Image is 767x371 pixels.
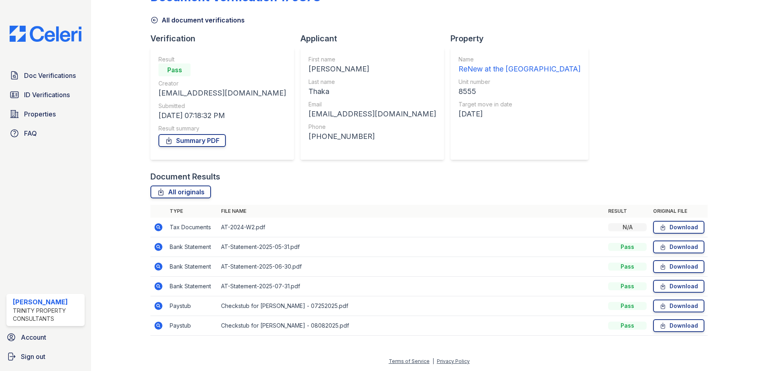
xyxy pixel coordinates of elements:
[21,332,46,342] span: Account
[6,125,85,141] a: FAQ
[218,237,605,257] td: AT-Statement-2025-05-31.pdf
[459,86,580,97] div: 8555
[158,134,226,147] a: Summary PDF
[308,108,436,120] div: [EMAIL_ADDRESS][DOMAIN_NAME]
[150,33,300,44] div: Verification
[308,131,436,142] div: [PHONE_NUMBER]
[158,55,286,63] div: Result
[308,100,436,108] div: Email
[608,302,647,310] div: Pass
[166,296,218,316] td: Paystub
[166,257,218,277] td: Bank Statement
[608,282,647,290] div: Pass
[459,100,580,108] div: Target move in date
[150,185,211,198] a: All originals
[158,102,286,110] div: Submitted
[158,110,286,121] div: [DATE] 07:18:32 PM
[608,322,647,330] div: Pass
[459,55,580,75] a: Name ReNew at the [GEOGRAPHIC_DATA]
[158,79,286,88] div: Creator
[218,277,605,296] td: AT-Statement-2025-07-31.pdf
[308,63,436,75] div: [PERSON_NAME]
[166,237,218,257] td: Bank Statement
[308,78,436,86] div: Last name
[308,55,436,63] div: First name
[653,300,704,312] a: Download
[24,90,70,100] span: ID Verifications
[166,218,218,237] td: Tax Documents
[166,277,218,296] td: Bank Statement
[158,63,191,76] div: Pass
[653,241,704,253] a: Download
[150,171,220,182] div: Document Results
[166,316,218,336] td: Paystub
[24,71,76,80] span: Doc Verifications
[459,108,580,120] div: [DATE]
[389,358,430,364] a: Terms of Service
[218,257,605,277] td: AT-Statement-2025-06-30.pdf
[218,205,605,218] th: File name
[459,78,580,86] div: Unit number
[21,352,45,361] span: Sign out
[459,55,580,63] div: Name
[608,263,647,271] div: Pass
[6,87,85,103] a: ID Verifications
[650,205,708,218] th: Original file
[300,33,450,44] div: Applicant
[24,109,56,119] span: Properties
[13,297,81,307] div: [PERSON_NAME]
[6,67,85,84] a: Doc Verifications
[308,86,436,97] div: Thaka
[653,260,704,273] a: Download
[24,128,37,138] span: FAQ
[308,123,436,131] div: Phone
[608,223,647,231] div: N/A
[166,205,218,218] th: Type
[13,307,81,323] div: Trinity Property Consultants
[158,88,286,99] div: [EMAIL_ADDRESS][DOMAIN_NAME]
[150,15,245,25] a: All document verifications
[653,280,704,293] a: Download
[218,296,605,316] td: Checkstub for [PERSON_NAME] - 07252025.pdf
[218,218,605,237] td: AT-2024-W2.pdf
[437,358,470,364] a: Privacy Policy
[450,33,595,44] div: Property
[653,319,704,332] a: Download
[653,221,704,234] a: Download
[6,106,85,122] a: Properties
[158,124,286,132] div: Result summary
[432,358,434,364] div: |
[605,205,650,218] th: Result
[459,63,580,75] div: ReNew at the [GEOGRAPHIC_DATA]
[3,349,88,365] a: Sign out
[3,329,88,345] a: Account
[608,243,647,251] div: Pass
[218,316,605,336] td: Checkstub for [PERSON_NAME] - 08082025.pdf
[3,26,88,42] img: CE_Logo_Blue-a8612792a0a2168367f1c8372b55b34899dd931a85d93a1a3d3e32e68fde9ad4.png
